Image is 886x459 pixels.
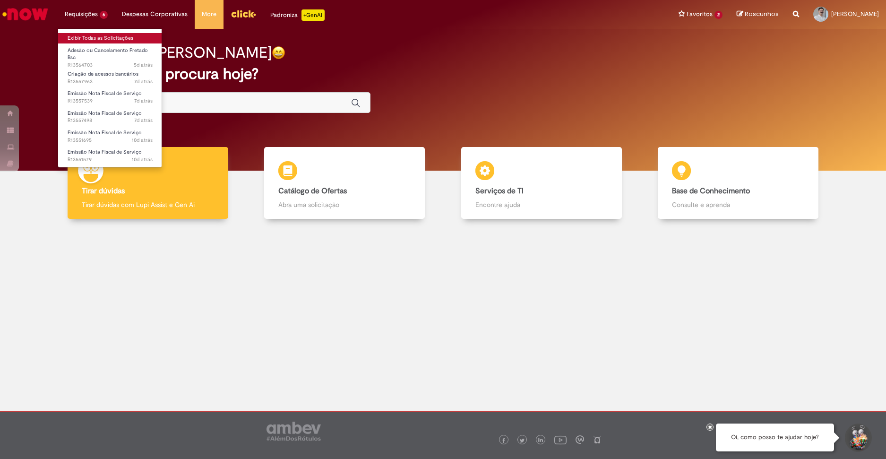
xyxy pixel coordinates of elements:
[50,147,246,219] a: Tirar dúvidas Tirar dúvidas com Lupi Assist e Gen Ai
[68,137,153,144] span: R13551695
[134,97,153,104] span: 7d atrás
[267,422,321,441] img: logo_footer_ambev_rotulo_gray.png
[82,200,214,209] p: Tirar dúvidas com Lupi Assist e Gen Ai
[80,66,806,82] h2: O que você procura hoje?
[132,137,153,144] time: 19/09/2025 16:35:26
[134,61,153,69] time: 24/09/2025 19:03:59
[58,33,162,43] a: Exibir Todas as Solicitações
[80,44,272,61] h2: Boa tarde, [PERSON_NAME]
[58,147,162,165] a: Aberto R13551579 : Emissão Nota Fiscal de Serviço
[716,424,834,451] div: Oi, como posso te ajudar hoje?
[65,9,98,19] span: Requisições
[68,129,142,136] span: Emissão Nota Fiscal de Serviço
[134,117,153,124] time: 23/09/2025 08:50:50
[672,186,750,196] b: Base de Conhecimento
[132,137,153,144] span: 10d atrás
[68,70,138,78] span: Criação de acessos bancários
[58,45,162,66] a: Aberto R13564703 : Adesão ou Cancelamento Fretado Bsc
[501,438,506,443] img: logo_footer_facebook.png
[270,9,325,21] div: Padroniza
[593,435,602,444] img: logo_footer_naosei.png
[122,9,188,19] span: Despesas Corporativas
[68,156,153,164] span: R13551579
[301,9,325,21] p: +GenAi
[520,438,525,443] img: logo_footer_twitter.png
[58,28,162,168] ul: Requisições
[68,148,142,156] span: Emissão Nota Fiscal de Serviço
[475,200,608,209] p: Encontre ajuda
[672,200,804,209] p: Consulte e aprenda
[58,128,162,145] a: Aberto R13551695 : Emissão Nota Fiscal de Serviço
[443,147,640,219] a: Serviços de TI Encontre ajuda
[272,46,285,60] img: happy-face.png
[68,117,153,124] span: R13557498
[134,78,153,85] span: 7d atrás
[134,97,153,104] time: 23/09/2025 08:57:45
[278,186,347,196] b: Catálogo de Ofertas
[231,7,256,21] img: click_logo_yellow_360x200.png
[640,147,836,219] a: Base de Conhecimento Consulte e aprenda
[58,69,162,87] a: Aberto R13557963 : Criação de acessos bancários
[68,78,153,86] span: R13557963
[843,424,872,452] button: Iniciar Conversa de Suporte
[132,156,153,163] time: 19/09/2025 16:18:42
[100,11,108,19] span: 6
[68,110,142,117] span: Emissão Nota Fiscal de Serviço
[68,90,142,97] span: Emissão Nota Fiscal de Serviço
[278,200,411,209] p: Abra uma solicitação
[82,186,125,196] b: Tirar dúvidas
[202,9,216,19] span: More
[246,147,443,219] a: Catálogo de Ofertas Abra uma solicitação
[737,10,779,19] a: Rascunhos
[475,186,524,196] b: Serviços de TI
[58,108,162,126] a: Aberto R13557498 : Emissão Nota Fiscal de Serviço
[68,61,153,69] span: R13564703
[134,117,153,124] span: 7d atrás
[687,9,713,19] span: Favoritos
[745,9,779,18] span: Rascunhos
[576,435,584,444] img: logo_footer_workplace.png
[538,438,543,443] img: logo_footer_linkedin.png
[68,97,153,105] span: R13557539
[134,61,153,69] span: 5d atrás
[134,78,153,85] time: 23/09/2025 10:05:23
[831,10,879,18] span: [PERSON_NAME]
[132,156,153,163] span: 10d atrás
[58,88,162,106] a: Aberto R13557539 : Emissão Nota Fiscal de Serviço
[554,433,567,446] img: logo_footer_youtube.png
[68,47,148,61] span: Adesão ou Cancelamento Fretado Bsc
[714,11,723,19] span: 2
[1,5,50,24] img: ServiceNow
